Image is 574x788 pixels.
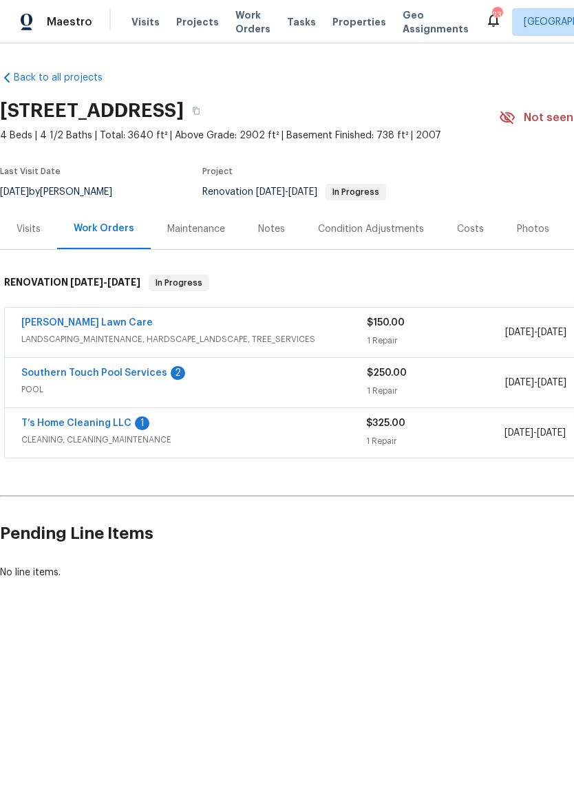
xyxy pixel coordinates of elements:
div: 1 Repair [367,334,505,348]
span: Maestro [47,15,92,29]
span: LANDSCAPING_MAINTENANCE, HARDSCAPE_LANDSCAPE, TREE_SERVICES [21,332,367,346]
div: Condition Adjustments [318,222,424,236]
div: 2 [171,366,185,380]
span: In Progress [150,276,208,290]
span: [DATE] [505,328,534,337]
a: Southern Touch Pool Services [21,368,167,378]
div: Costs [457,222,484,236]
span: [DATE] [504,428,533,438]
button: Copy Address [184,98,209,123]
div: Visits [17,222,41,236]
span: Visits [131,15,160,29]
div: 1 [135,416,149,430]
span: [DATE] [537,428,566,438]
span: - [70,277,140,287]
span: [DATE] [70,277,103,287]
span: - [505,376,566,390]
span: [DATE] [538,328,566,337]
a: T’s Home Cleaning LLC [21,418,131,428]
span: Project [202,167,233,175]
div: Notes [258,222,285,236]
span: Work Orders [235,8,270,36]
span: [DATE] [538,378,566,387]
div: 23 [492,8,502,22]
span: [DATE] [107,277,140,287]
span: [DATE] [256,187,285,197]
span: Renovation [202,187,386,197]
div: Photos [517,222,549,236]
h6: RENOVATION [4,275,140,291]
span: [DATE] [288,187,317,197]
span: Properties [332,15,386,29]
div: 1 Repair [367,384,505,398]
span: In Progress [327,188,385,196]
span: Tasks [287,17,316,27]
div: Maintenance [167,222,225,236]
span: CLEANING, CLEANING_MAINTENANCE [21,433,366,447]
span: - [256,187,317,197]
span: $250.00 [367,368,407,378]
span: Projects [176,15,219,29]
span: [DATE] [505,378,534,387]
span: POOL [21,383,367,396]
div: 1 Repair [366,434,504,448]
div: Work Orders [74,222,134,235]
span: - [505,326,566,339]
a: [PERSON_NAME] Lawn Care [21,318,153,328]
span: Geo Assignments [403,8,469,36]
span: $325.00 [366,418,405,428]
span: $150.00 [367,318,405,328]
span: - [504,426,566,440]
